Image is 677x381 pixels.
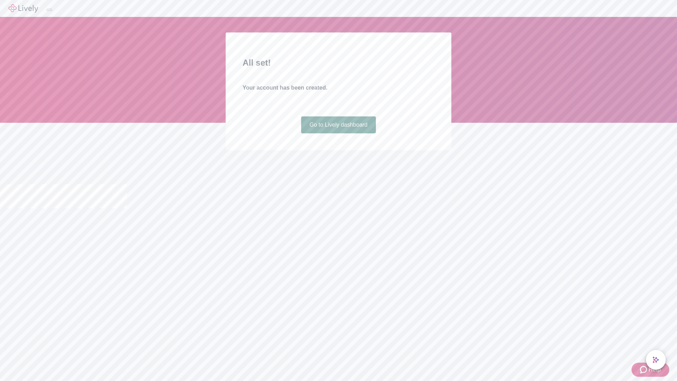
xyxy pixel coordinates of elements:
[632,363,669,377] button: Zendesk support iconHelp
[243,84,434,92] h4: Your account has been created.
[243,56,434,69] h2: All set!
[8,4,38,13] img: Lively
[47,9,52,11] button: Log out
[648,365,661,374] span: Help
[640,365,648,374] svg: Zendesk support icon
[646,350,666,370] button: chat
[652,356,659,363] svg: Lively AI Assistant
[301,116,376,133] a: Go to Lively dashboard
